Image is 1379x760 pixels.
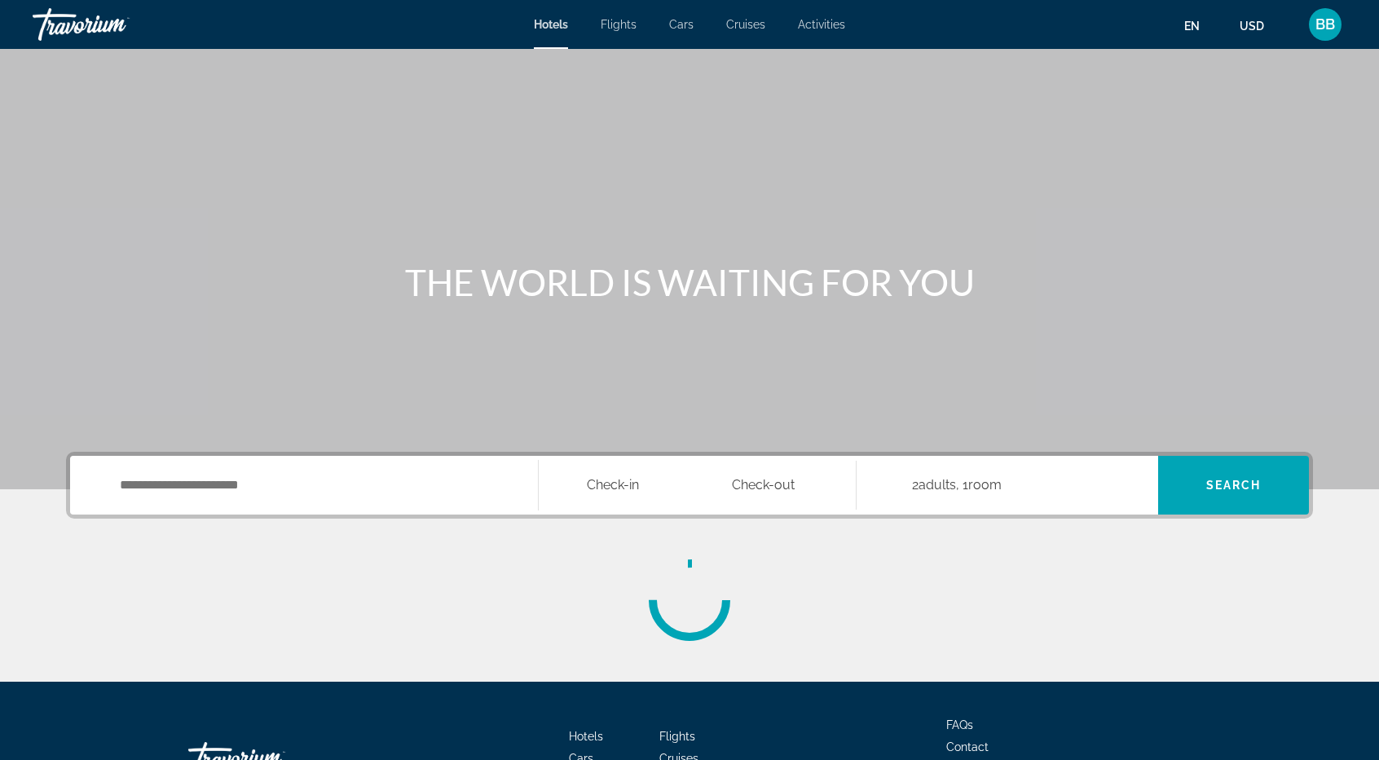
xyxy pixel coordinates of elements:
a: Flights [659,730,695,743]
a: Contact [946,740,989,753]
button: Travelers: 2 adults, 0 children [857,456,1158,515]
button: Change language [1184,14,1215,38]
span: Room [968,477,1002,493]
a: Travorium [33,3,196,46]
button: Select check in and out date [539,456,857,515]
a: Hotels [534,18,568,31]
a: Cruises [726,18,765,31]
a: FAQs [946,718,973,731]
input: Search hotel destination [118,473,513,497]
div: Search widget [70,456,1309,515]
a: Hotels [569,730,603,743]
a: Flights [601,18,637,31]
span: 2 [912,474,956,497]
a: Activities [798,18,845,31]
span: , 1 [956,474,1002,497]
span: USD [1240,20,1264,33]
button: User Menu [1304,7,1346,42]
button: Search [1158,456,1309,515]
button: Change currency [1240,14,1280,38]
span: Adults [919,477,956,493]
a: Cars [669,18,694,31]
span: Search [1206,479,1262,492]
span: BB [1315,16,1335,33]
span: en [1184,20,1200,33]
h1: THE WORLD IS WAITING FOR YOU [384,261,995,303]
